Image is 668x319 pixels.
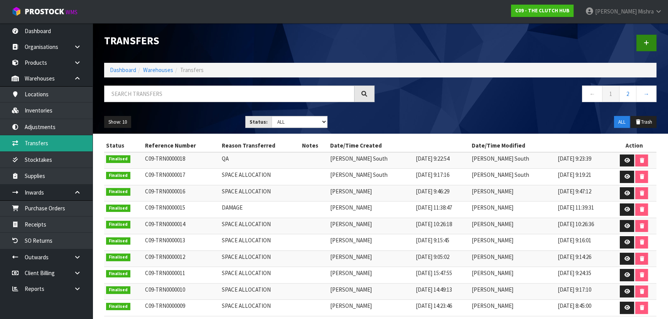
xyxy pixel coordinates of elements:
[470,283,555,300] td: [PERSON_NAME]
[143,300,219,316] td: C09-TRN0000009
[250,119,268,125] strong: Status:
[470,300,555,316] td: [PERSON_NAME]
[328,283,414,300] td: [PERSON_NAME]
[595,8,637,15] span: [PERSON_NAME]
[104,86,354,102] input: Search transfers
[106,172,130,180] span: Finalised
[556,185,612,201] td: [DATE] 9:47:12
[414,234,470,251] td: [DATE] 9:15:45
[12,7,21,16] img: cube-alt.png
[470,152,555,169] td: [PERSON_NAME] South
[106,205,130,212] span: Finalised
[220,283,300,300] td: SPACE ALLOCATION
[328,267,414,284] td: [PERSON_NAME]
[220,201,300,218] td: DAMAGE
[106,270,130,278] span: Finalised
[414,250,470,267] td: [DATE] 9:05:02
[220,185,300,201] td: SPACE ALLOCATION
[619,86,636,102] a: 2
[414,185,470,201] td: [DATE] 9:46:29
[470,250,555,267] td: [PERSON_NAME]
[143,169,219,185] td: C09-TRN0000017
[470,267,555,284] td: [PERSON_NAME]
[631,116,656,128] button: Trash
[470,234,555,251] td: [PERSON_NAME]
[106,237,130,245] span: Finalised
[143,152,219,169] td: C09-TRN0000018
[328,250,414,267] td: [PERSON_NAME]
[143,218,219,234] td: C09-TRN0000014
[143,139,219,152] th: Reference Number
[414,218,470,234] td: [DATE] 10:26:18
[414,152,470,169] td: [DATE] 9:22:54
[414,283,470,300] td: [DATE] 14:49:13
[636,86,656,102] a: →
[220,139,300,152] th: Reason Transferred
[414,267,470,284] td: [DATE] 15:47:55
[220,250,300,267] td: SPACE ALLOCATION
[386,86,656,104] nav: Page navigation
[582,86,602,102] a: ←
[328,234,414,251] td: [PERSON_NAME]
[614,116,630,128] button: ALL
[66,8,78,16] small: WMS
[106,155,130,163] span: Finalised
[556,152,612,169] td: [DATE] 9:23:39
[110,66,136,74] a: Dashboard
[220,169,300,185] td: SPACE ALLOCATION
[328,169,414,185] td: [PERSON_NAME] South
[106,303,130,311] span: Finalised
[556,218,612,234] td: [DATE] 10:26:36
[556,169,612,185] td: [DATE] 9:19:21
[220,234,300,251] td: SPACE ALLOCATION
[414,201,470,218] td: [DATE] 11:38:47
[143,66,173,74] a: Warehouses
[515,7,569,14] strong: C09 - THE CLUTCH HUB
[556,300,612,316] td: [DATE] 8:45:00
[602,86,619,102] a: 1
[556,201,612,218] td: [DATE] 11:39:31
[470,201,555,218] td: [PERSON_NAME]
[106,286,130,294] span: Finalised
[106,188,130,196] span: Finalised
[328,300,414,316] td: [PERSON_NAME]
[220,300,300,316] td: SPACE ALLOCATION
[143,250,219,267] td: C09-TRN0000012
[556,283,612,300] td: [DATE] 9:17:10
[328,139,470,152] th: Date/Time Created
[143,283,219,300] td: C09-TRN0000010
[300,139,328,152] th: Notes
[143,267,219,284] td: C09-TRN0000011
[414,300,470,316] td: [DATE] 14:23:46
[470,169,555,185] td: [PERSON_NAME] South
[328,185,414,201] td: [PERSON_NAME]
[180,66,204,74] span: Transfers
[556,267,612,284] td: [DATE] 9:24:35
[470,218,555,234] td: [PERSON_NAME]
[638,8,654,15] span: Mishra
[106,254,130,261] span: Finalised
[104,116,131,128] button: Show: 10
[556,250,612,267] td: [DATE] 9:14:26
[220,152,300,169] td: QA
[104,35,374,46] h1: Transfers
[414,169,470,185] td: [DATE] 9:17:16
[220,267,300,284] td: SPACE ALLOCATION
[511,5,574,17] a: C09 - THE CLUTCH HUB
[104,139,143,152] th: Status
[220,218,300,234] td: SPACE ALLOCATION
[470,185,555,201] td: [PERSON_NAME]
[612,139,656,152] th: Action
[328,218,414,234] td: [PERSON_NAME]
[106,221,130,228] span: Finalised
[143,234,219,251] td: C09-TRN0000013
[328,201,414,218] td: [PERSON_NAME]
[25,7,64,17] span: ProStock
[556,234,612,251] td: [DATE] 9:16:01
[328,152,414,169] td: [PERSON_NAME] South
[470,139,612,152] th: Date/Time Modified
[143,185,219,201] td: C09-TRN0000016
[143,201,219,218] td: C09-TRN0000015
